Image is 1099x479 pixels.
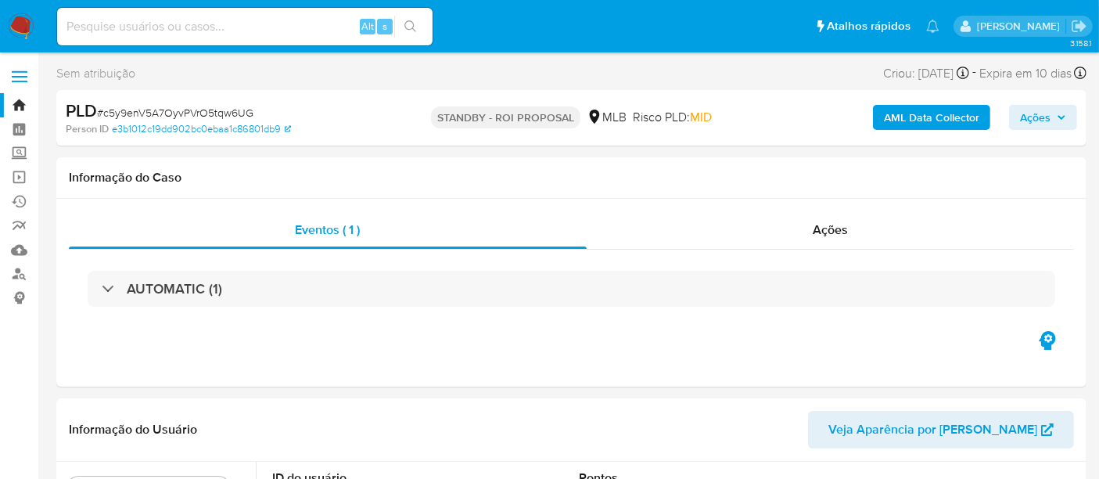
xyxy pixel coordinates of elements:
[972,63,976,84] span: -
[1071,18,1087,34] a: Sair
[295,221,360,239] span: Eventos ( 1 )
[127,280,222,297] h3: AUTOMATIC (1)
[56,65,135,82] span: Sem atribuição
[873,105,990,130] button: AML Data Collector
[827,18,910,34] span: Atalhos rápidos
[57,16,433,37] input: Pesquise usuários ou casos...
[883,63,969,84] div: Criou: [DATE]
[66,98,97,123] b: PLD
[813,221,848,239] span: Ações
[431,106,580,128] p: STANDBY - ROI PROPOSAL
[1020,105,1051,130] span: Ações
[69,422,197,438] h1: Informação do Usuário
[88,271,1055,307] div: AUTOMATIC (1)
[808,411,1074,448] button: Veja Aparência por [PERSON_NAME]
[97,105,253,121] span: # c5y9enV5A7OyvPVrO5tqw6UG
[690,108,712,126] span: MID
[394,16,426,38] button: search-icon
[828,411,1037,448] span: Veja Aparência por [PERSON_NAME]
[1009,105,1077,130] button: Ações
[926,20,939,33] a: Notificações
[69,170,1074,185] h1: Informação do Caso
[884,105,979,130] b: AML Data Collector
[361,19,374,34] span: Alt
[977,19,1065,34] p: erico.trevizan@mercadopago.com.br
[633,109,712,126] span: Risco PLD:
[382,19,387,34] span: s
[66,122,109,136] b: Person ID
[587,109,627,126] div: MLB
[979,65,1072,82] span: Expira em 10 dias
[112,122,291,136] a: e3b1012c19dd902bc0ebaa1c86801db9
